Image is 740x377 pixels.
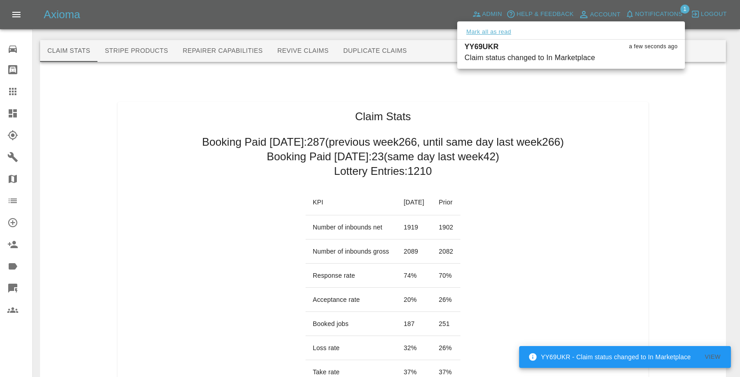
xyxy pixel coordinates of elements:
button: Mark all as read [464,27,513,37]
span: a few seconds ago [629,42,678,51]
div: YY69UKR - Claim status changed to In Marketplace [528,349,691,365]
p: YY69UKR [464,41,499,52]
div: Claim status changed to In Marketplace [464,52,595,63]
button: View [698,350,727,364]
